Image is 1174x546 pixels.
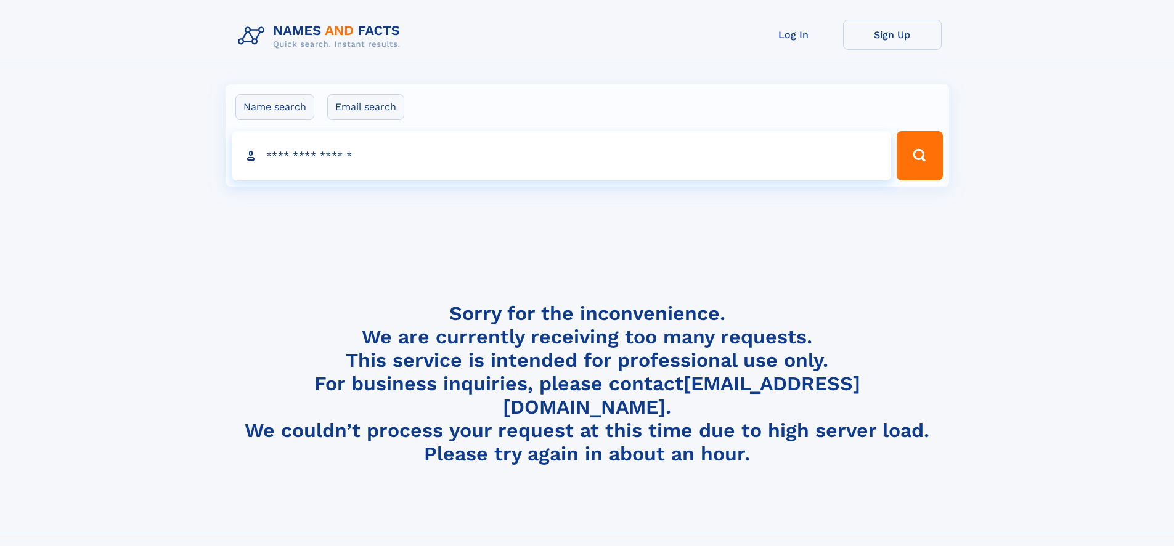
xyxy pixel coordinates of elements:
[233,302,942,466] h4: Sorry for the inconvenience. We are currently receiving too many requests. This service is intend...
[843,20,942,50] a: Sign Up
[233,20,410,53] img: Logo Names and Facts
[235,94,314,120] label: Name search
[327,94,404,120] label: Email search
[897,131,942,180] button: Search Button
[232,131,892,180] input: search input
[744,20,843,50] a: Log In
[503,372,860,419] a: [EMAIL_ADDRESS][DOMAIN_NAME]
